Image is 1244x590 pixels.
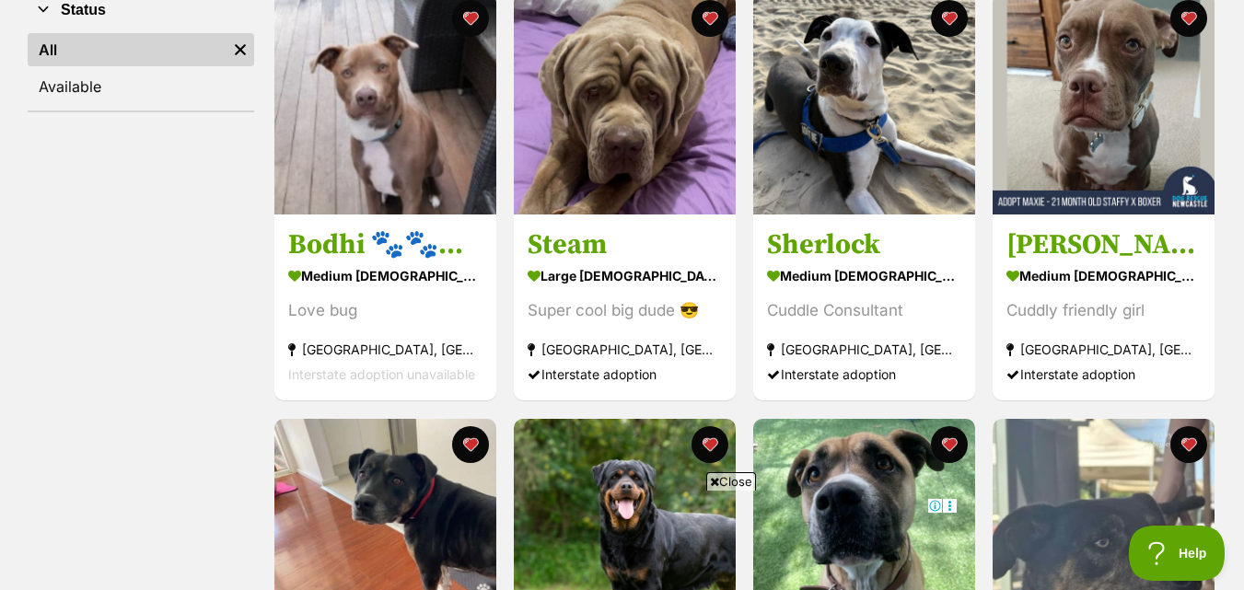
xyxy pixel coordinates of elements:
[514,214,736,401] a: Steam large [DEMOGRAPHIC_DATA] Dog Super cool big dude 😎 [GEOGRAPHIC_DATA], [GEOGRAPHIC_DATA] Int...
[227,33,254,66] a: Remove filter
[452,426,489,463] button: favourite
[767,228,961,263] h3: Sherlock
[28,33,227,66] a: All
[528,228,722,263] h3: Steam
[1006,228,1201,263] h3: [PERSON_NAME] - [DEMOGRAPHIC_DATA] Staffy X Boxer
[528,363,722,388] div: Interstate adoption
[767,363,961,388] div: Interstate adoption
[706,472,756,491] span: Close
[1129,526,1226,581] iframe: Help Scout Beacon - Open
[288,299,482,324] div: Love bug
[528,299,722,324] div: Super cool big dude 😎
[1170,426,1207,463] button: favourite
[288,367,475,383] span: Interstate adoption unavailable
[1006,299,1201,324] div: Cuddly friendly girl
[528,338,722,363] div: [GEOGRAPHIC_DATA], [GEOGRAPHIC_DATA]
[287,498,958,581] iframe: Advertisement
[767,263,961,290] div: medium [DEMOGRAPHIC_DATA] Dog
[692,426,728,463] button: favourite
[993,214,1215,401] a: [PERSON_NAME] - [DEMOGRAPHIC_DATA] Staffy X Boxer medium [DEMOGRAPHIC_DATA] Dog Cuddly friendly g...
[1006,263,1201,290] div: medium [DEMOGRAPHIC_DATA] Dog
[288,228,482,263] h3: Bodhi 🐾🐾🐶🐶
[753,214,975,401] a: Sherlock medium [DEMOGRAPHIC_DATA] Dog Cuddle Consultant [GEOGRAPHIC_DATA], [GEOGRAPHIC_DATA] Int...
[28,29,254,110] div: Status
[767,299,961,324] div: Cuddle Consultant
[288,338,482,363] div: [GEOGRAPHIC_DATA], [GEOGRAPHIC_DATA]
[274,214,496,401] a: Bodhi 🐾🐾🐶🐶 medium [DEMOGRAPHIC_DATA] Dog Love bug [GEOGRAPHIC_DATA], [GEOGRAPHIC_DATA] Interstate...
[288,263,482,290] div: medium [DEMOGRAPHIC_DATA] Dog
[767,338,961,363] div: [GEOGRAPHIC_DATA], [GEOGRAPHIC_DATA]
[1006,363,1201,388] div: Interstate adoption
[931,426,968,463] button: favourite
[528,263,722,290] div: large [DEMOGRAPHIC_DATA] Dog
[28,70,254,103] a: Available
[1006,338,1201,363] div: [GEOGRAPHIC_DATA], [GEOGRAPHIC_DATA]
